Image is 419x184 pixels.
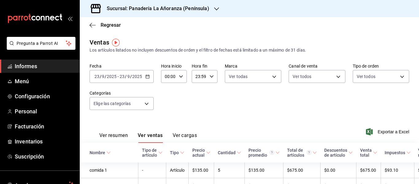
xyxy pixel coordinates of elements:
[99,132,197,143] div: pestañas de navegación
[161,64,182,69] font: Hora inicio
[360,148,372,158] font: Venta total
[106,74,117,79] input: ----
[90,150,105,155] font: Nombre
[293,74,311,79] font: Ver todos
[142,148,163,158] span: Tipo de artículo
[119,74,125,79] input: --
[105,74,106,79] font: /
[94,101,131,106] font: Elige las categorías
[353,64,379,69] font: Tipo de orden
[102,74,105,79] input: --
[15,93,50,100] font: Configuración
[142,148,157,158] font: Tipo de artículo
[138,132,163,138] font: Ver ventas
[90,48,306,53] font: Los artículos listados no incluyen descuentos de orden y el filtro de fechas está limitado a un m...
[99,132,128,138] font: Ver resumen
[218,168,220,173] font: 5
[360,168,376,173] font: $675.00
[90,91,111,96] font: Categorías
[385,150,405,155] font: Impuestos
[100,74,102,79] font: /
[229,74,248,79] font: Ver todas
[107,6,209,11] font: Sucursal: Panadería La Añoranza (Península)
[192,148,210,158] span: Precio actual
[367,128,409,135] button: Exportar a Excel
[7,37,75,50] button: Pregunta a Parrot AI
[192,64,207,69] font: Hora fin
[90,64,102,69] font: Fecha
[15,153,44,160] font: Suscripción
[15,108,37,115] font: Personal
[248,168,264,173] font: $135.00
[307,150,311,155] svg: El total de artículos considera cambios de precios en los artículos así como costos adicionales p...
[94,74,100,79] input: --
[357,74,375,79] font: Ver todos
[125,74,127,79] font: /
[90,168,107,173] font: comida 1
[248,148,267,158] font: Precio promedio
[324,148,347,158] font: Descuentos de artículo
[289,64,317,69] font: Canal de venta
[385,150,411,155] span: Impuestos
[117,74,119,79] font: -
[4,45,75,51] a: Pregunta a Parrot AI
[15,123,44,130] font: Facturación
[101,22,121,28] font: Regresar
[287,168,303,173] font: $675.00
[385,168,398,173] font: $93.10
[218,150,241,155] span: Cantidad
[192,168,208,173] font: $135.00
[112,39,120,46] img: Marcador de información sobre herramientas
[270,150,274,155] svg: Precio promedio = Total artículos / cantidad
[90,22,121,28] button: Regresar
[173,132,197,138] font: Ver cargas
[218,150,236,155] font: Cantidad
[90,150,111,155] span: Nombre
[170,168,185,173] font: Artículo
[248,148,280,158] span: Precio promedio
[15,138,43,145] font: Inventarios
[324,168,335,173] font: $0.00
[67,16,72,21] button: abrir_cajón_menú
[15,78,29,84] font: Menú
[225,64,237,69] font: Marca
[360,148,377,158] span: Venta total
[287,148,304,158] font: Total de artículos
[130,74,132,79] font: /
[170,150,184,155] span: Tipo
[378,129,409,134] font: Exportar a Excel
[170,150,179,155] font: Tipo
[90,39,109,46] font: Ventas
[192,148,205,158] font: Precio actual
[132,74,142,79] input: ----
[17,41,58,46] font: Pregunta a Parrot AI
[142,168,143,173] font: -
[127,74,130,79] input: --
[287,148,317,158] span: Total de artículos
[15,63,37,69] font: Informes
[324,148,353,158] span: Descuentos de artículo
